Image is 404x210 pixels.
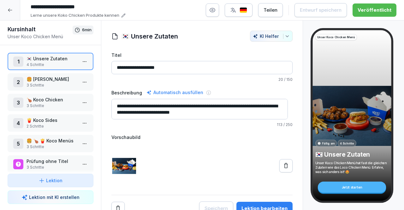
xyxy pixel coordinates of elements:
[353,3,396,17] button: Veröffentlicht
[8,33,73,40] p: Unser Koco Chicken Menü
[340,141,354,145] p: 4 Schritte
[27,76,77,82] p: 🍔 [PERSON_NAME]
[8,174,93,187] button: Lektion
[13,77,23,87] div: 2
[8,53,93,70] div: 1🇰🇷 Unsere Zutaten4 Schritte
[27,62,77,68] p: 4 Schritte
[253,33,290,39] div: KI Helfer
[111,52,293,58] label: Titel
[240,7,247,13] img: de.svg
[8,155,93,173] div: Prüfung ohne Titel3 Schritte
[264,7,277,14] div: Teilen
[13,98,23,108] div: 3
[27,144,77,150] p: 3 Schritte
[27,117,77,123] p: 🍟 Koco Sides
[27,82,77,88] p: 3 Schritte
[8,94,93,111] div: 3🍗 Koco Chicken3 Schritte
[250,31,293,42] button: KI Helfer
[27,123,77,129] p: 2 Schritte
[46,177,62,184] p: Lektion
[122,32,178,41] h1: 🇰🇷 Unsere Zutaten
[111,134,293,141] label: Vorschaubild
[358,7,391,14] div: Veröffentlicht
[13,57,23,67] div: 1
[318,182,386,193] div: Jetzt starten
[317,35,355,39] p: Unser Koco Chicken Menü
[13,139,23,149] div: 5
[315,151,389,158] p: 🇰🇷 Unsere Zutaten
[322,141,335,145] p: Fällig am
[300,7,342,14] div: Entwurf speichern
[27,158,77,165] p: Prüfung ohne Titel
[27,137,77,144] p: 🍔 🍗 🍟 Koco Menüs
[8,73,93,91] div: 2🍔 [PERSON_NAME]3 Schritte
[258,3,283,17] button: Teilen
[13,118,23,128] div: 4
[8,190,93,204] button: Lektion mit KI erstellen
[27,55,77,62] p: 🇰🇷 Unsere Zutaten
[8,26,73,33] h1: Kursinhalt
[27,103,77,109] p: 3 Schritte
[111,77,293,82] p: / 150
[31,12,119,19] p: Lerne unsere Koko Chicken Produkte kennen
[277,122,282,127] span: 113
[82,27,92,33] p: 6 min
[278,77,283,82] span: 20
[111,122,293,128] p: / 250
[8,135,93,152] div: 5🍔 🍗 🍟 Koco Menüs3 Schritte
[111,89,142,96] label: Beschreibung
[294,3,347,17] button: Entwurf speichern
[29,194,80,201] p: Lektion mit KI erstellen
[315,161,389,174] p: Unser Koco Chicken Menü hat fast die gleichen Zutaten wie das Loco Chicken Menü. Erfahre, was sic...
[27,165,77,170] p: 3 Schritte
[8,114,93,132] div: 4🍟 Koco Sides2 Schritte
[27,96,77,103] p: 🍗 Koco Chicken
[145,89,205,96] div: Automatisch ausfüllen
